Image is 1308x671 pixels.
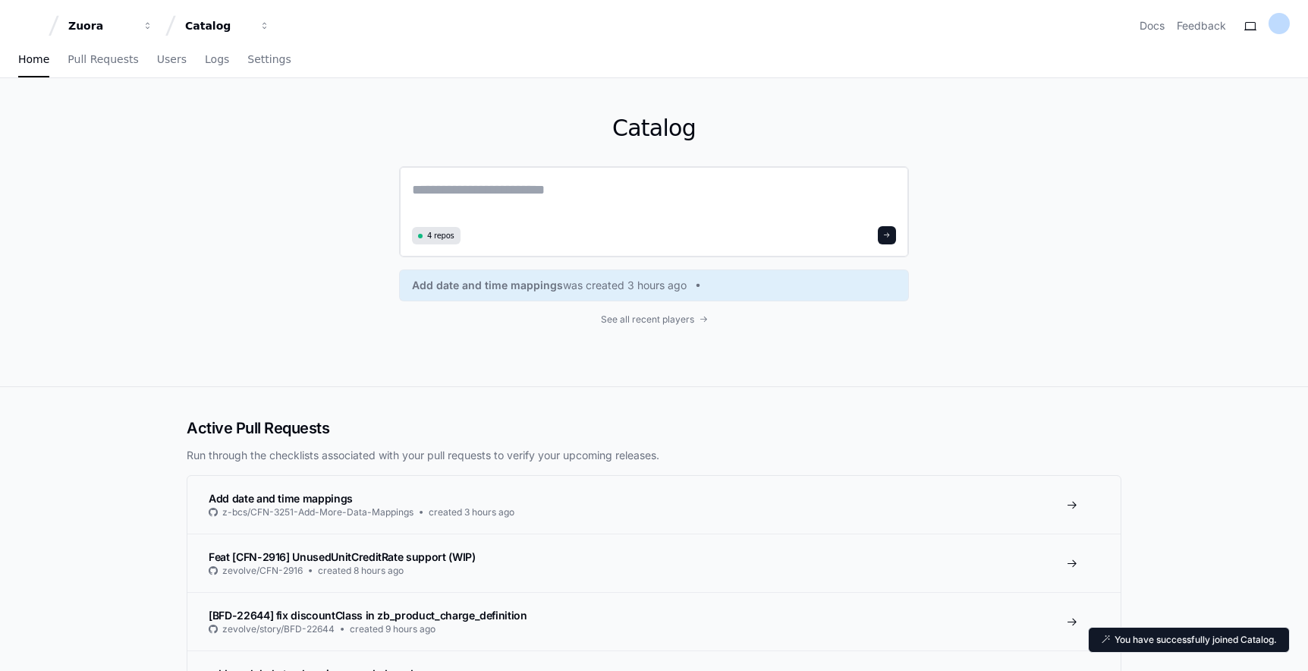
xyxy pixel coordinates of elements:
[209,492,353,505] span: Add date and time mappings
[1115,634,1277,646] p: You have successfully joined Catalog.
[62,12,159,39] button: Zuora
[68,55,138,64] span: Pull Requests
[187,476,1121,534] a: Add date and time mappingsz-bcs/CFN-3251-Add-More-Data-Mappingscreated 3 hours ago
[563,278,687,293] span: was created 3 hours ago
[209,550,476,563] span: Feat [CFN-2916] UnusedUnitCreditRate support (WIP)
[157,55,187,64] span: Users
[187,592,1121,651] a: [BFD-22644] fix discountClass in zb_product_charge_definitionzevolve/story/BFD-22644created 9 hou...
[427,230,454,241] span: 4 repos
[222,565,303,577] span: zevolve/CFN-2916
[205,43,229,77] a: Logs
[399,313,909,326] a: See all recent players
[222,623,335,635] span: zevolve/story/BFD-22644
[412,278,896,293] a: Add date and time mappingswas created 3 hours ago
[429,506,514,518] span: created 3 hours ago
[399,115,909,142] h1: Catalog
[1177,18,1226,33] button: Feedback
[187,417,1121,439] h2: Active Pull Requests
[185,18,250,33] div: Catalog
[247,43,291,77] a: Settings
[1140,18,1165,33] a: Docs
[187,448,1121,463] p: Run through the checklists associated with your pull requests to verify your upcoming releases.
[601,313,694,326] span: See all recent players
[68,43,138,77] a: Pull Requests
[209,609,527,622] span: [BFD-22644] fix discountClass in zb_product_charge_definition
[18,55,49,64] span: Home
[412,278,563,293] span: Add date and time mappings
[187,534,1121,592] a: Feat [CFN-2916] UnusedUnitCreditRate support (WIP)zevolve/CFN-2916created 8 hours ago
[18,43,49,77] a: Home
[222,506,413,518] span: z-bcs/CFN-3251-Add-More-Data-Mappings
[205,55,229,64] span: Logs
[179,12,276,39] button: Catalog
[318,565,404,577] span: created 8 hours ago
[350,623,435,635] span: created 9 hours ago
[157,43,187,77] a: Users
[247,55,291,64] span: Settings
[68,18,134,33] div: Zuora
